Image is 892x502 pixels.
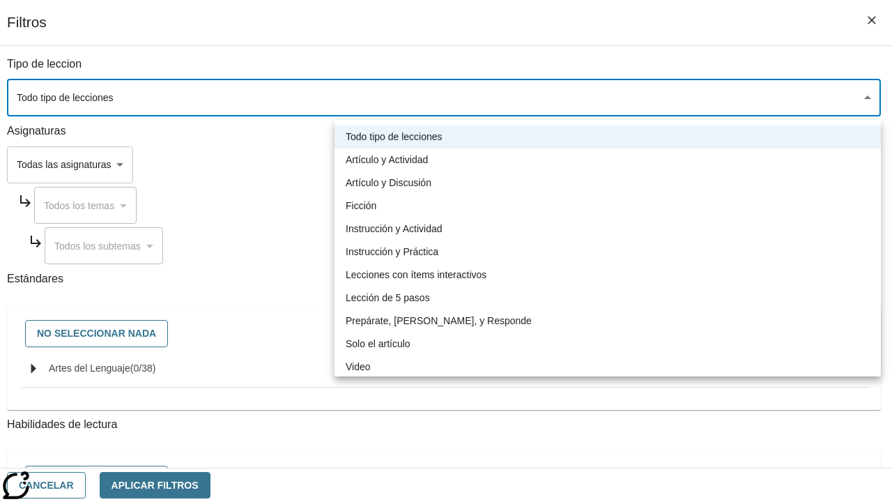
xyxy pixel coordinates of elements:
li: Video [334,356,881,379]
li: Artículo y Discusión [334,172,881,195]
li: Ficción [334,195,881,218]
li: Todo tipo de lecciones [334,125,881,149]
li: Prepárate, [PERSON_NAME], y Responde [334,310,881,333]
li: Artículo y Actividad [334,149,881,172]
li: Solo el artículo [334,333,881,356]
li: Instrucción y Práctica [334,241,881,264]
ul: Seleccione un tipo de lección [334,120,881,384]
li: Instrucción y Actividad [334,218,881,241]
li: Lección de 5 pasos [334,287,881,310]
li: Lecciones con ítems interactivos [334,264,881,287]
